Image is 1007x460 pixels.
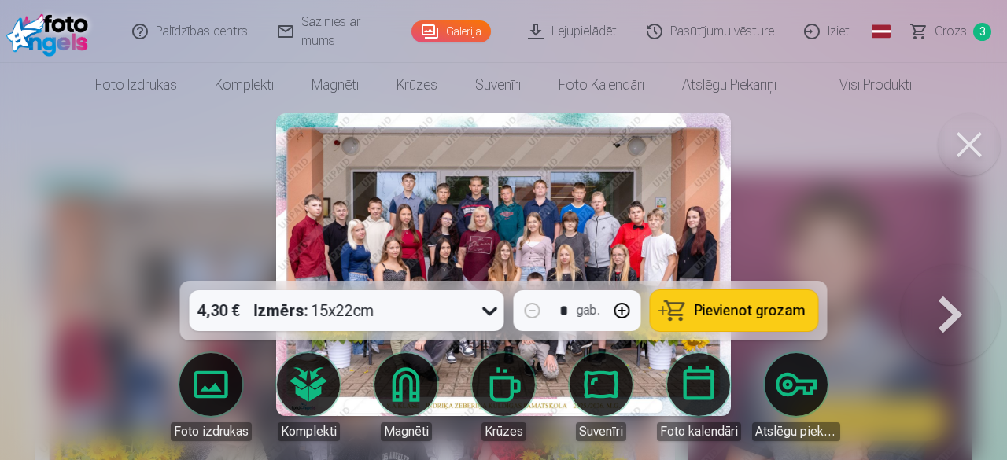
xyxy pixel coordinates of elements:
[6,6,96,57] img: /fa1
[167,353,255,441] a: Foto izdrukas
[76,63,196,107] a: Foto izdrukas
[557,353,645,441] a: Suvenīri
[264,353,352,441] a: Komplekti
[378,63,456,107] a: Krūzes
[576,422,626,441] div: Suvenīri
[540,63,663,107] a: Foto kalendāri
[481,422,526,441] div: Krūzes
[362,353,450,441] a: Magnēti
[663,63,795,107] a: Atslēgu piekariņi
[935,22,967,41] span: Grozs
[293,63,378,107] a: Magnēti
[196,63,293,107] a: Komplekti
[695,304,806,318] span: Pievienot grozam
[254,290,374,331] div: 15x22cm
[278,422,340,441] div: Komplekti
[752,422,840,441] div: Atslēgu piekariņi
[752,353,840,441] a: Atslēgu piekariņi
[655,353,743,441] a: Foto kalendāri
[456,63,540,107] a: Suvenīri
[459,353,548,441] a: Krūzes
[657,422,741,441] div: Foto kalendāri
[973,23,991,41] span: 3
[577,301,600,320] div: gab.
[171,422,252,441] div: Foto izdrukas
[381,422,432,441] div: Magnēti
[795,63,931,107] a: Visi produkti
[190,290,248,331] div: 4,30 €
[651,290,818,331] button: Pievienot grozam
[254,300,308,322] strong: Izmērs :
[411,20,491,42] a: Galerija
